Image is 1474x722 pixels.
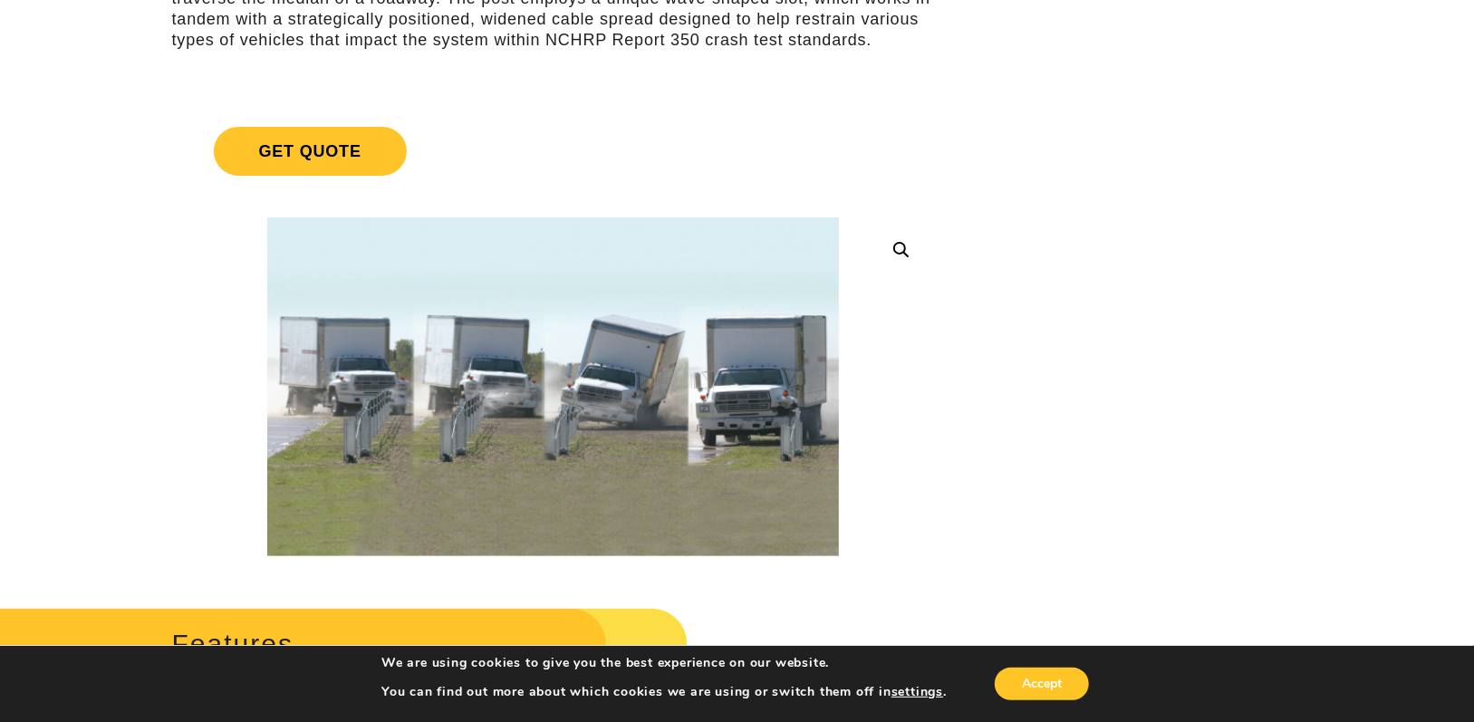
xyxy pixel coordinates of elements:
a: Get Quote [172,105,934,197]
button: Accept [995,668,1089,700]
button: settings [891,684,943,700]
p: You can find out more about which cookies we are using or switch them off in . [381,684,947,700]
p: We are using cookies to give you the best experience on our website. [381,655,947,671]
span: Get Quote [214,127,407,176]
